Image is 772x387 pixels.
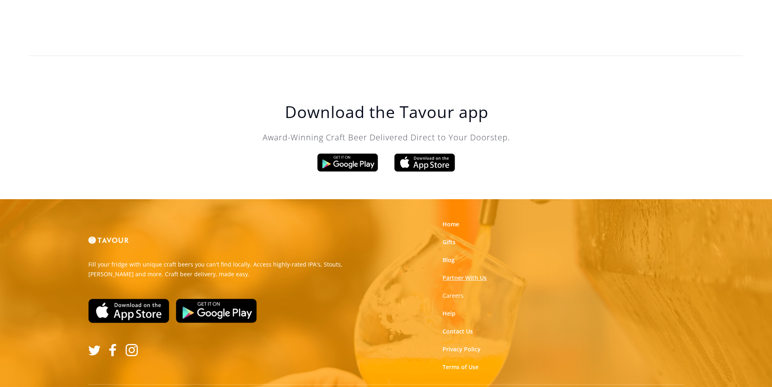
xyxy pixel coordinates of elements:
a: Home [443,220,459,228]
a: Terms of Use [443,363,479,371]
p: Award-Winning Craft Beer Delivered Direct to Your Doorstep. [225,131,549,144]
a: Gifts [443,238,456,246]
a: Careers [443,292,464,300]
a: Partner With Us [443,274,487,282]
h1: Download the Tavour app [225,102,549,122]
p: Fill your fridge with unique craft beers you can't find locally. Access highly-rated IPA's, Stout... [88,260,380,279]
a: Privacy Policy [443,345,481,353]
a: Blog [443,256,455,264]
strong: Careers [443,292,464,299]
h2: ‍ [20,10,752,26]
a: Contact Us [443,327,473,335]
a: Help [443,310,456,318]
